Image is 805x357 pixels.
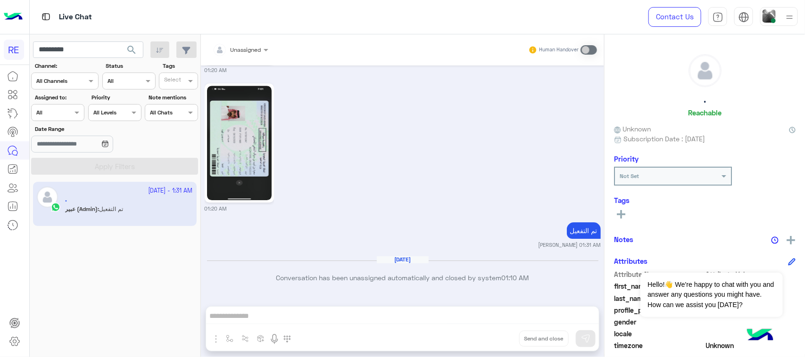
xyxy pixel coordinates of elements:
[163,62,197,70] label: Tags
[614,293,704,303] span: last_name
[205,273,601,283] p: Conversation has been unassigned automatically and closed by system
[614,341,704,350] span: timezone
[205,66,227,74] small: 01:20 AM
[614,281,704,291] span: first_name
[620,172,639,179] b: Not Set
[149,93,197,102] label: Note mentions
[502,274,529,282] span: 01:10 AM
[744,319,777,352] img: hulul-logo.png
[231,46,261,53] span: Unassigned
[4,40,24,60] div: RE
[689,55,721,87] img: defaultAdmin.png
[614,124,651,134] span: Unknown
[539,46,579,54] small: Human Handover
[614,317,704,327] span: gender
[787,236,795,244] img: add
[708,7,727,27] a: tab
[614,235,633,243] h6: Notes
[59,11,92,24] p: Live Chat
[763,9,776,23] img: userImage
[640,273,782,317] span: Hello!👋 We're happy to chat with you and answer any questions you might have. How can we assist y...
[120,41,143,62] button: search
[648,7,701,27] a: Contact Us
[706,329,796,339] span: null
[614,269,704,279] span: Attribute Name
[377,256,429,263] h6: [DATE]
[106,62,154,70] label: Status
[614,305,704,315] span: profile_pic
[688,108,722,117] h6: Reachable
[35,125,141,133] label: Date Range
[205,205,227,212] small: 01:20 AM
[539,241,601,249] small: [PERSON_NAME] 01:31 AM
[207,86,272,200] img: 1997091004122988.jpg
[739,12,749,23] img: tab
[163,75,181,86] div: Select
[706,317,796,327] span: null
[35,62,98,70] label: Channel:
[126,44,137,56] span: search
[623,134,705,144] span: Subscription Date : [DATE]
[614,196,796,204] h6: Tags
[31,158,198,175] button: Apply Filters
[614,257,647,265] h6: Attributes
[614,329,704,339] span: locale
[35,93,83,102] label: Assigned to:
[614,154,639,163] h6: Priority
[706,341,796,350] span: Unknown
[784,11,796,23] img: profile
[519,331,569,347] button: Send and close
[771,236,779,244] img: notes
[4,7,23,27] img: Logo
[567,222,601,239] p: 15/1/2025, 1:31 AM
[713,12,723,23] img: tab
[91,93,140,102] label: Priority
[704,94,706,105] h5: .
[40,11,52,23] img: tab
